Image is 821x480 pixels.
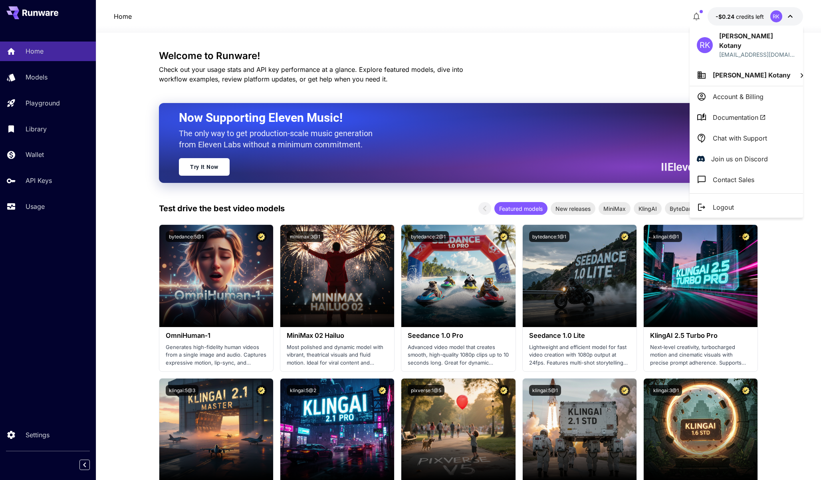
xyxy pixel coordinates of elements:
button: [PERSON_NAME] Kotany [690,64,803,86]
span: Documentation [713,113,766,122]
span: [PERSON_NAME] Kotany [713,71,791,79]
p: Logout [713,202,734,212]
p: [EMAIL_ADDRESS][DOMAIN_NAME] [719,50,796,59]
p: Account & Billing [713,92,763,101]
p: Join us on Discord [711,154,768,164]
p: Contact Sales [713,175,754,184]
div: rekarbotany@fastwares.com [719,50,796,59]
p: Chat with Support [713,133,767,143]
div: RK [697,37,713,53]
p: [PERSON_NAME] Kotany [719,31,796,50]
